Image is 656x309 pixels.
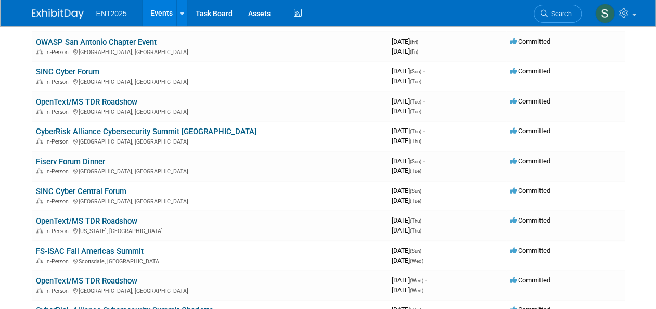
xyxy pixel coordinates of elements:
img: In-Person Event [36,168,43,173]
span: (Fri) [410,49,418,55]
span: [DATE] [392,197,421,204]
span: (Tue) [410,79,421,84]
img: In-Person Event [36,79,43,84]
div: [GEOGRAPHIC_DATA], [GEOGRAPHIC_DATA] [36,107,383,115]
span: In-Person [45,109,72,115]
span: [DATE] [392,166,421,174]
img: In-Person Event [36,258,43,263]
img: In-Person Event [36,288,43,293]
span: [DATE] [392,286,423,294]
span: Committed [510,157,550,165]
span: [DATE] [392,37,421,45]
span: In-Person [45,288,72,294]
img: In-Person Event [36,109,43,114]
a: Search [534,5,582,23]
span: [DATE] [392,127,425,135]
span: - [423,67,425,75]
span: (Tue) [410,198,421,204]
span: ENT2025 [96,9,127,18]
div: [GEOGRAPHIC_DATA], [GEOGRAPHIC_DATA] [36,286,383,294]
a: FS-ISAC Fall Americas Summit [36,247,144,256]
a: OpenText/MS TDR Roadshow [36,216,137,226]
span: [DATE] [392,47,418,55]
img: In-Person Event [36,49,43,54]
span: (Thu) [410,228,421,234]
span: - [425,276,427,284]
span: In-Person [45,49,72,56]
span: Search [548,10,572,18]
span: (Thu) [410,138,421,144]
span: In-Person [45,258,72,265]
img: Stephanie Silva [595,4,615,23]
span: [DATE] [392,187,425,195]
span: Committed [510,276,550,284]
img: In-Person Event [36,138,43,144]
a: CyberRisk Alliance Cybersecurity Summit [GEOGRAPHIC_DATA] [36,127,256,136]
div: [GEOGRAPHIC_DATA], [GEOGRAPHIC_DATA] [36,197,383,205]
span: (Sun) [410,248,421,254]
span: (Fri) [410,39,418,45]
div: Scottsdale, [GEOGRAPHIC_DATA] [36,256,383,265]
span: [DATE] [392,216,425,224]
span: - [423,216,425,224]
span: (Thu) [410,218,421,224]
a: OpenText/MS TDR Roadshow [36,276,137,286]
span: (Tue) [410,109,421,114]
span: (Sun) [410,69,421,74]
span: - [423,97,425,105]
span: [DATE] [392,256,423,264]
span: [DATE] [392,157,425,165]
span: Committed [510,67,550,75]
span: - [423,247,425,254]
a: SINC Cyber Central Forum [36,187,126,196]
a: Fiserv Forum Dinner [36,157,105,166]
span: In-Person [45,228,72,235]
span: - [423,127,425,135]
span: (Tue) [410,168,421,174]
span: (Thu) [410,128,421,134]
span: (Sun) [410,188,421,194]
div: [GEOGRAPHIC_DATA], [GEOGRAPHIC_DATA] [36,77,383,85]
a: OpenText/MS TDR Roadshow [36,97,137,107]
span: [DATE] [392,97,425,105]
span: Committed [510,187,550,195]
span: [DATE] [392,247,425,254]
span: (Wed) [410,258,423,264]
span: In-Person [45,138,72,145]
span: [DATE] [392,107,421,115]
a: OWASP San Antonio Chapter Event [36,37,157,47]
span: (Wed) [410,278,423,284]
div: [GEOGRAPHIC_DATA], [GEOGRAPHIC_DATA] [36,166,383,175]
span: [DATE] [392,77,421,85]
span: In-Person [45,168,72,175]
span: Committed [510,216,550,224]
span: - [423,157,425,165]
span: In-Person [45,79,72,85]
span: Committed [510,37,550,45]
span: - [423,187,425,195]
span: (Tue) [410,99,421,105]
span: Committed [510,97,550,105]
div: [US_STATE], [GEOGRAPHIC_DATA] [36,226,383,235]
span: [DATE] [392,276,427,284]
div: [GEOGRAPHIC_DATA], [GEOGRAPHIC_DATA] [36,47,383,56]
div: [GEOGRAPHIC_DATA], [GEOGRAPHIC_DATA] [36,137,383,145]
img: ExhibitDay [32,9,84,19]
span: [DATE] [392,67,425,75]
span: Committed [510,247,550,254]
span: Committed [510,127,550,135]
img: In-Person Event [36,198,43,203]
a: SINC Cyber Forum [36,67,99,76]
span: In-Person [45,198,72,205]
span: [DATE] [392,226,421,234]
span: [DATE] [392,137,421,145]
img: In-Person Event [36,228,43,233]
span: (Sun) [410,159,421,164]
span: (Wed) [410,288,423,293]
span: - [420,37,421,45]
